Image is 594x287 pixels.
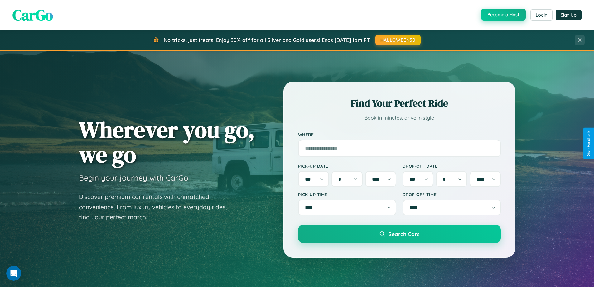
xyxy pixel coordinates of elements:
label: Drop-off Date [403,163,501,169]
button: Become a Host [481,9,526,21]
span: No tricks, just treats! Enjoy 30% off for all Silver and Gold users! Ends [DATE] 1pm PT. [164,37,371,43]
h2: Find Your Perfect Ride [298,96,501,110]
p: Discover premium car rentals with unmatched convenience. From luxury vehicles to everyday rides, ... [79,192,235,222]
button: Search Cars [298,225,501,243]
iframe: Intercom live chat [6,266,21,281]
h3: Begin your journey with CarGo [79,173,188,182]
label: Pick-up Time [298,192,396,197]
div: Give Feedback [587,131,591,156]
h1: Wherever you go, we go [79,117,255,167]
button: Sign Up [556,10,582,20]
span: Search Cars [389,230,419,237]
label: Drop-off Time [403,192,501,197]
p: Book in minutes, drive in style [298,113,501,122]
label: Where [298,132,501,137]
label: Pick-up Date [298,163,396,169]
span: CarGo [12,5,53,25]
button: HALLOWEEN30 [375,35,421,45]
button: Login [530,9,553,21]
